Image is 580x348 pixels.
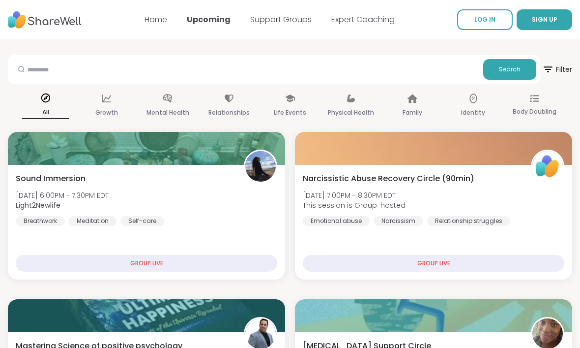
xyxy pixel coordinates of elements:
div: GROUP LIVE [303,255,564,272]
div: Relationship struggles [427,216,510,226]
div: Self-care [120,216,164,226]
span: Search [499,65,521,74]
img: ShareWell [532,151,563,182]
span: [DATE] 7:00PM - 8:30PM EDT [303,190,406,200]
button: SIGN UP [517,9,572,30]
button: Filter [542,55,572,84]
div: Emotional abuse [303,216,370,226]
div: Meditation [69,216,116,226]
a: Home [145,14,167,25]
p: All [22,106,69,119]
p: Identity [461,107,485,119]
span: [DATE] 6:00PM - 7:30PM EDT [16,190,109,200]
p: Relationships [208,107,250,119]
a: LOG IN [457,9,513,30]
span: Filter [542,58,572,81]
b: Light2Newlife [16,200,60,210]
p: Body Doubling [513,106,556,118]
img: Light2Newlife [245,151,276,182]
div: Narcissism [374,216,423,226]
a: Expert Coaching [331,14,395,25]
span: Sound Immersion [16,173,86,185]
p: Mental Health [146,107,189,119]
img: ShareWell Nav Logo [8,6,82,33]
a: Upcoming [187,14,231,25]
p: Growth [95,107,118,119]
span: Narcissistic Abuse Recovery Circle (90min) [303,173,474,185]
span: LOG IN [474,15,495,24]
a: Support Groups [250,14,312,25]
span: This session is Group-hosted [303,200,406,210]
p: Family [403,107,422,119]
span: SIGN UP [532,15,557,24]
p: Life Events [274,107,306,119]
div: Breathwork [16,216,65,226]
div: GROUP LIVE [16,255,277,272]
button: Search [483,59,536,80]
p: Physical Health [328,107,374,119]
